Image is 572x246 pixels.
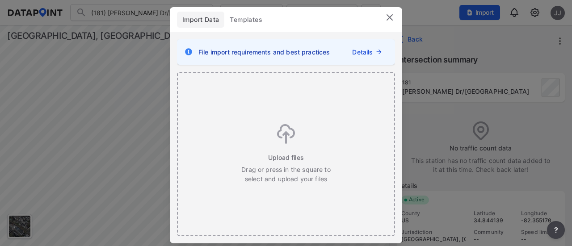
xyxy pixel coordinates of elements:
[352,47,373,57] a: Details
[182,15,219,24] span: Import Data
[277,124,295,144] img: gPwVcByDcdB9YAAAAASUVORK5CYII=
[268,153,304,162] span: Upload files
[547,221,565,239] button: more
[177,12,268,28] div: full width tabs example
[198,47,330,57] span: File import requirements and best practices
[384,12,395,23] img: close.efbf2170.svg
[241,165,331,183] p: Drag or press in the square to select and upload your files
[552,225,559,235] span: ?
[230,15,262,24] span: Templates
